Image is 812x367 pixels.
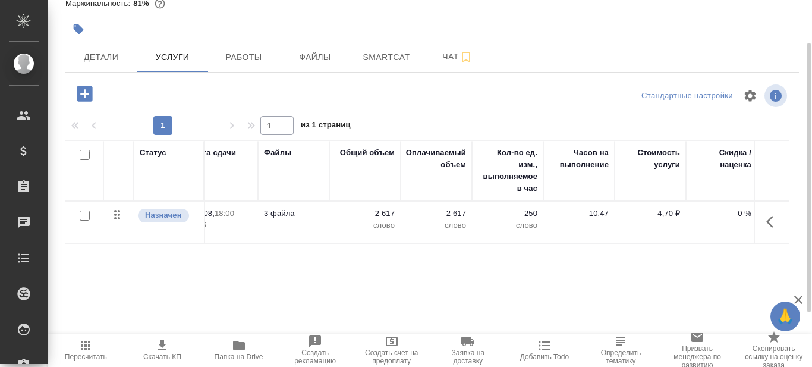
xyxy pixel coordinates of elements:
div: Скидка / наценка [692,147,751,171]
span: Определить тематику [590,349,652,365]
div: Дата сдачи [193,147,236,159]
p: 0 % [692,208,751,219]
span: Скачать КП [143,353,181,361]
span: Создать счет на предоплату [360,349,423,365]
p: 2 617 [335,208,395,219]
p: слово [478,219,537,231]
span: Smartcat [358,50,415,65]
button: Папка на Drive [200,334,277,367]
p: 2025 [193,219,252,231]
svg: Подписаться [459,50,473,64]
p: 18:00 [215,209,234,218]
button: Создать рекламацию [277,334,354,367]
div: Часов на выполнение [549,147,609,171]
div: Кол-во ед. изм., выполняемое в час [478,147,537,195]
div: Файлы [264,147,291,159]
button: Добавить Todo [506,334,583,367]
button: Скопировать ссылку на оценку заказа [735,334,812,367]
p: 250 [478,208,537,219]
button: Призвать менеджера по развитию [659,334,736,367]
button: Определить тематику [583,334,659,367]
p: 4,70 ₽ [621,208,680,219]
button: Скачать КП [124,334,201,367]
button: Заявка на доставку [430,334,506,367]
p: Назначен [145,209,182,221]
span: Пересчитать [65,353,107,361]
button: Добавить тэг [65,16,92,42]
td: 10.47 [543,202,615,243]
div: Оплачиваемый объем [406,147,466,171]
span: Заявка на доставку [437,349,499,365]
button: 🙏 [770,302,800,331]
p: слово [335,219,395,231]
span: Добавить Todo [520,353,569,361]
div: Стоимость услуги [621,147,680,171]
span: из 1 страниц [301,118,351,135]
span: Посмотреть информацию [764,84,789,107]
p: слово [407,219,466,231]
span: 🙏 [775,304,795,329]
span: Настроить таблицу [736,81,764,110]
button: Создать счет на предоплату [353,334,430,367]
div: Общий объем [340,147,395,159]
span: Чат [429,49,486,64]
div: Статус [140,147,166,159]
span: Детали [73,50,130,65]
span: Файлы [287,50,344,65]
p: 2 617 [407,208,466,219]
button: Пересчитать [48,334,124,367]
div: split button [638,87,736,105]
span: Создать рекламацию [284,349,347,365]
p: 3 файла [264,208,323,219]
span: Работы [215,50,272,65]
button: Показать кнопки [759,208,788,236]
button: Добавить услугу [68,81,101,106]
span: Услуги [144,50,201,65]
span: Папка на Drive [215,353,263,361]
